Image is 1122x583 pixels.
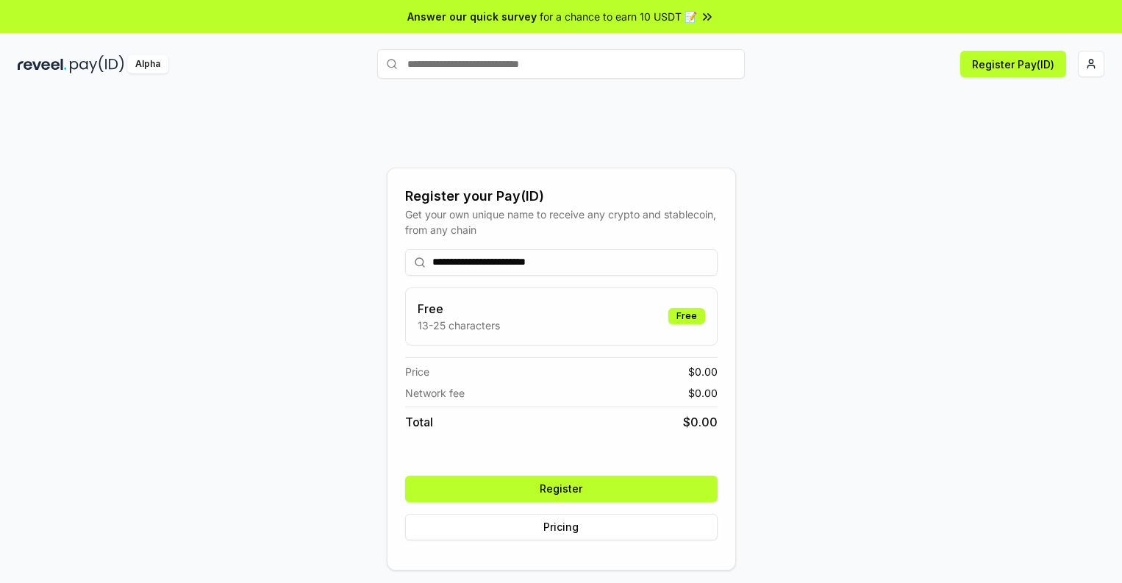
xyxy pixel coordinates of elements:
[407,9,537,24] span: Answer our quick survey
[18,55,67,74] img: reveel_dark
[127,55,168,74] div: Alpha
[540,9,697,24] span: for a chance to earn 10 USDT 📝
[70,55,124,74] img: pay_id
[688,385,718,401] span: $ 0.00
[418,318,500,333] p: 13-25 characters
[405,476,718,502] button: Register
[405,514,718,540] button: Pricing
[405,207,718,237] div: Get your own unique name to receive any crypto and stablecoin, from any chain
[418,300,500,318] h3: Free
[405,413,433,431] span: Total
[405,186,718,207] div: Register your Pay(ID)
[688,364,718,379] span: $ 0.00
[405,385,465,401] span: Network fee
[668,308,705,324] div: Free
[405,364,429,379] span: Price
[960,51,1066,77] button: Register Pay(ID)
[683,413,718,431] span: $ 0.00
